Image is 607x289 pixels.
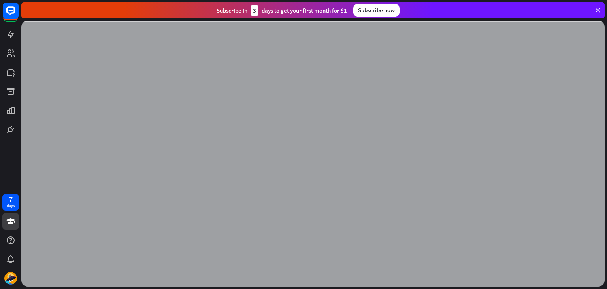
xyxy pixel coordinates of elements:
div: days [7,203,15,209]
a: 7 days [2,194,19,211]
div: 7 [9,196,13,203]
div: Subscribe in days to get your first month for $1 [217,5,347,16]
div: 3 [251,5,258,16]
div: Subscribe now [353,4,400,17]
